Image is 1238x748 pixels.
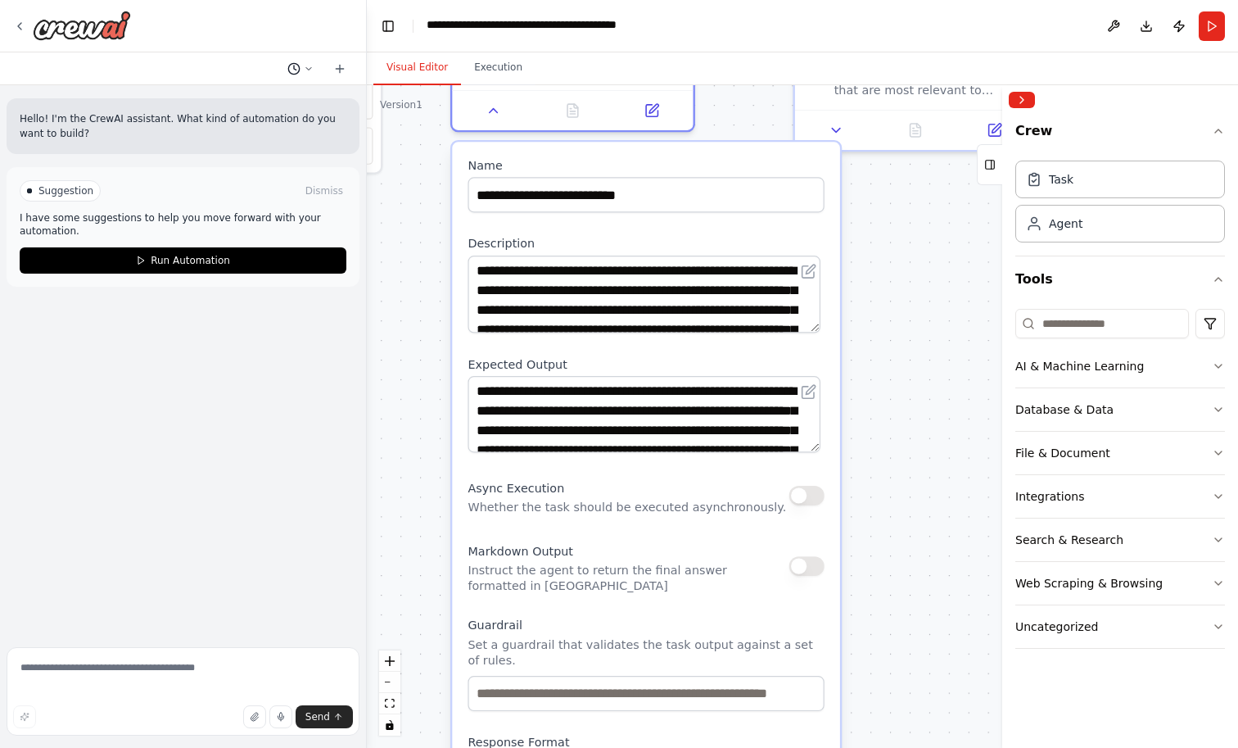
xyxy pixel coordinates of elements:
button: fit view [379,693,400,714]
button: Open in side panel [618,99,685,123]
button: No output available [874,119,956,143]
button: Switch to previous chat [281,59,320,79]
button: AI & Machine Learning [1015,345,1225,388]
button: Crew [1015,115,1225,154]
div: Crew [1015,154,1225,256]
div: Agent [1049,215,1082,232]
button: Database & Data [1015,388,1225,431]
div: Analyze the collected business data to identify key metrics, trends, patterns, and insights that ... [834,35,1024,98]
button: zoom out [379,672,400,693]
div: Uncategorized [1015,619,1098,635]
p: Hello! I'm the CrewAI assistant. What kind of automation do you want to build? [20,111,346,141]
button: Search & Research [1015,519,1225,561]
button: Execution [461,51,535,85]
button: Toggle Sidebar [996,85,1009,748]
button: Web Scraping & Browsing [1015,562,1225,605]
div: Integrations [1015,488,1084,505]
div: Database & Data [1015,401,1114,418]
div: Search & Research [1015,532,1123,548]
label: Name [468,157,824,173]
button: Dismiss [302,183,346,199]
p: Set a guardrail that validates the task output against a set of rules. [468,637,824,668]
nav: breadcrumb [427,16,672,35]
label: Description [468,236,824,252]
span: Markdown Output [468,545,573,559]
g: Edge from f8a50857-e561-4c6e-96da-7345ffcf1b5c to 5bc29bdb-8d51-4448-ae65-6e09e364e739 [706,46,782,85]
span: Suggestion [38,184,93,197]
button: Visual Editor [373,51,461,85]
button: Upload files [243,705,266,728]
button: toggle interactivity [379,714,400,736]
button: Collapse right sidebar [1009,92,1035,108]
span: Async Execution [468,482,564,496]
button: Hide left sidebar [377,15,400,38]
button: Click to speak your automation idea [269,705,292,728]
div: Version 1 [380,98,422,111]
button: Open in editor [797,260,820,283]
div: Tools [1015,302,1225,662]
button: Improve this prompt [13,705,36,728]
p: Whether the task should be executed asynchronously. [468,500,786,515]
button: Uncategorized [1015,605,1225,648]
button: File & Document [1015,432,1225,474]
button: Start a new chat [327,59,353,79]
button: Tools [1015,256,1225,302]
button: Open in editor [797,379,820,403]
div: React Flow controls [379,651,400,736]
button: Open in side panel [960,119,1028,143]
p: I have some suggestions to help you move forward with your automation. [20,211,346,238]
div: AI & Machine Learning [1015,358,1144,374]
label: Guardrail [468,617,824,632]
label: Expected Output [468,356,824,372]
span: Run Automation [151,254,230,267]
div: Task [1049,171,1073,188]
button: Send [296,705,353,728]
button: No output available [531,99,614,123]
div: Web Scraping & Browsing [1015,575,1163,592]
div: File & Document [1015,445,1110,461]
span: Send [305,710,330,723]
button: zoom in [379,651,400,672]
button: Integrations [1015,475,1225,518]
img: Logo [33,11,131,40]
p: Instruct the agent to return the final answer formatted in [GEOGRAPHIC_DATA] [468,562,788,593]
button: Run Automation [20,247,346,274]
